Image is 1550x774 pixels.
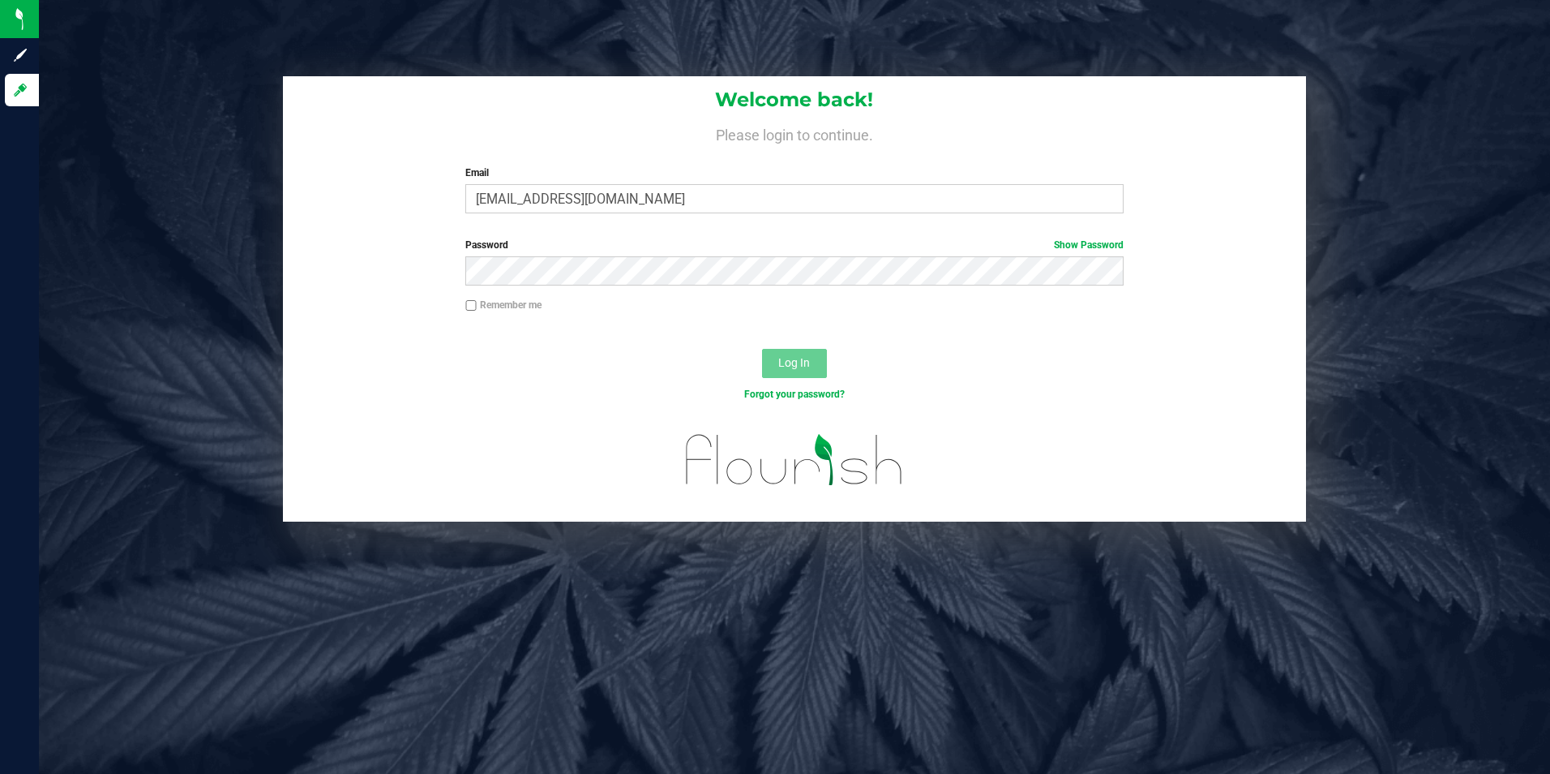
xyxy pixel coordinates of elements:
[744,389,845,400] a: Forgot your password?
[1054,239,1124,251] a: Show Password
[465,239,508,251] span: Password
[12,47,28,63] inline-svg: Sign up
[465,298,542,312] label: Remember me
[666,419,923,501] img: flourish_logo.svg
[465,166,1124,180] label: Email
[762,349,827,378] button: Log In
[778,356,810,369] span: Log In
[283,123,1307,143] h4: Please login to continue.
[465,300,477,312] input: Remember me
[283,89,1307,110] h1: Welcome back!
[12,82,28,98] inline-svg: Log in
